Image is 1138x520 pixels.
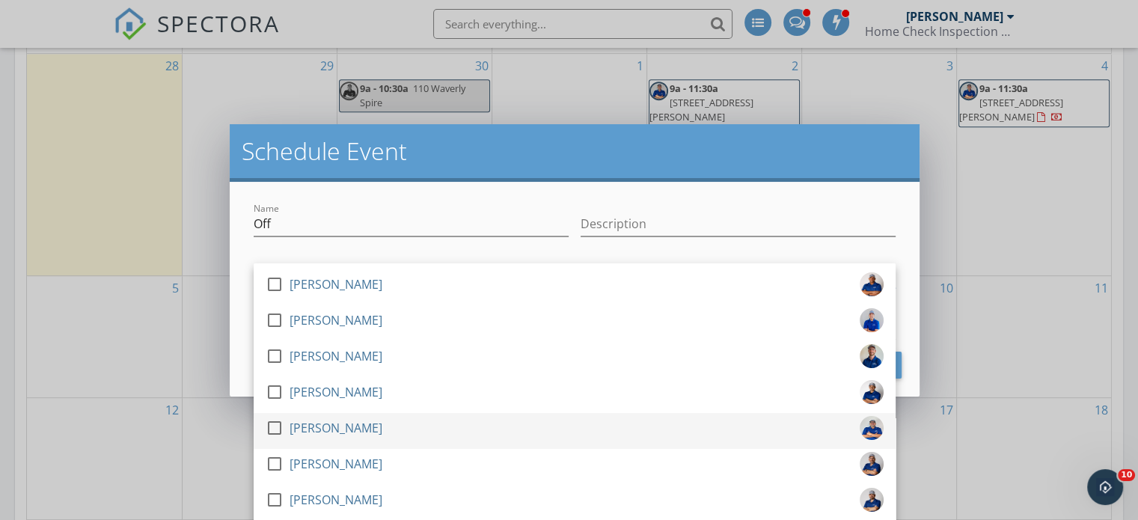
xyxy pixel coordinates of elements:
div: [PERSON_NAME] [290,416,382,440]
img: img_7778.jpeg [860,272,884,296]
div: [PERSON_NAME] [290,272,382,296]
div: [PERSON_NAME] [290,452,382,476]
span: 10 [1118,469,1135,481]
h2: Schedule Event [242,136,908,166]
img: img_6061.jpeg [860,344,884,368]
img: img_7787.jpeg [860,452,884,476]
div: [PERSON_NAME] [290,344,382,368]
img: img_7782.jpeg [860,488,884,512]
img: img_9714.jpeg [860,416,884,440]
img: img_1509.jpeg [860,308,884,332]
div: [PERSON_NAME] [290,308,382,332]
img: img_7776.jpeg [860,380,884,404]
div: [PERSON_NAME] [290,488,382,512]
div: [PERSON_NAME] [290,380,382,404]
iframe: Intercom live chat [1087,469,1123,505]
